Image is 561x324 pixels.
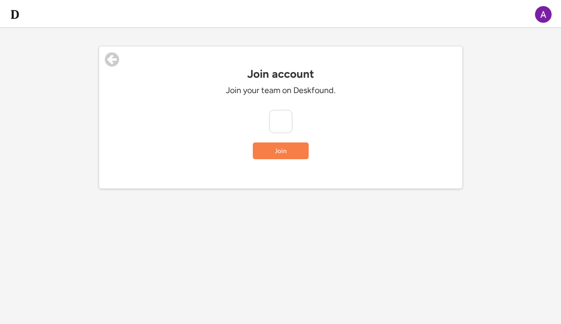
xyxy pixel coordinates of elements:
button: Join [253,142,309,159]
img: ACg8ocJ2YiDv7j1kHDLnosP4R3EGhQxaNkoGlTeHOI-tMcn-VlYAlQ=s96-c [535,6,552,23]
div: Join your team on Deskfound. [141,85,420,96]
img: d-whitebg.png [9,9,20,20]
div: Join account [99,67,462,81]
img: yH5BAEAAAAALAAAAAABAAEAAAIBRAA7 [270,110,292,133]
